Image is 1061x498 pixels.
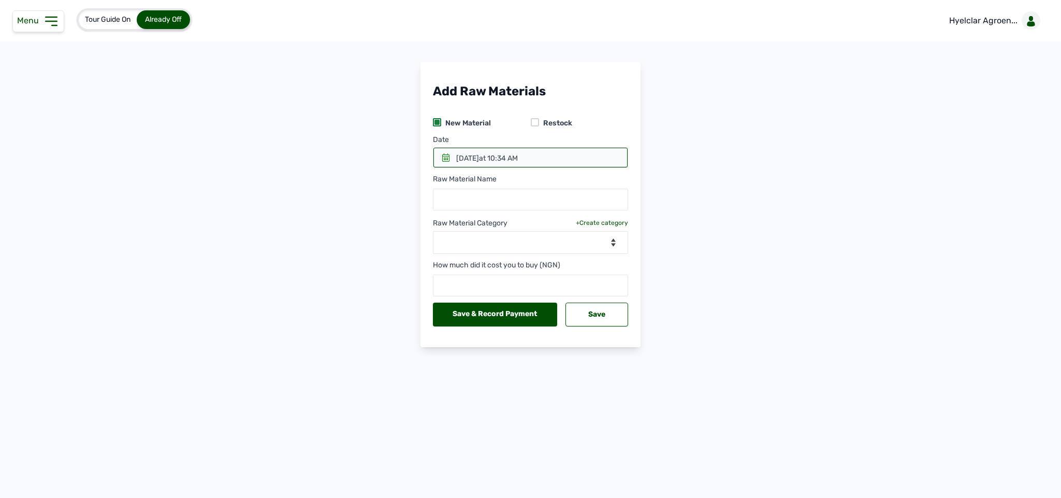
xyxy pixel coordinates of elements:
[565,303,628,326] div: Save
[433,260,628,271] div: How much did it cost you to buy (NGN)
[456,153,518,164] div: [DATE]
[433,135,628,147] div: Date
[17,16,43,25] span: Menu
[441,118,491,129] div: New Material
[941,6,1044,35] a: Hyelclar Agroen...
[433,174,628,184] div: Raw Material Name
[433,303,557,326] div: Save & Record Payment
[539,118,572,129] div: Restock
[433,218,507,229] div: Raw Material Category
[145,15,182,24] span: Already Off
[85,15,130,24] span: Tour Guide On
[949,15,1018,27] p: Hyelclar Agroen...
[479,154,518,163] span: at 10:34 AM
[576,219,628,227] div: +Create category
[433,83,628,99] div: Add Raw Materials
